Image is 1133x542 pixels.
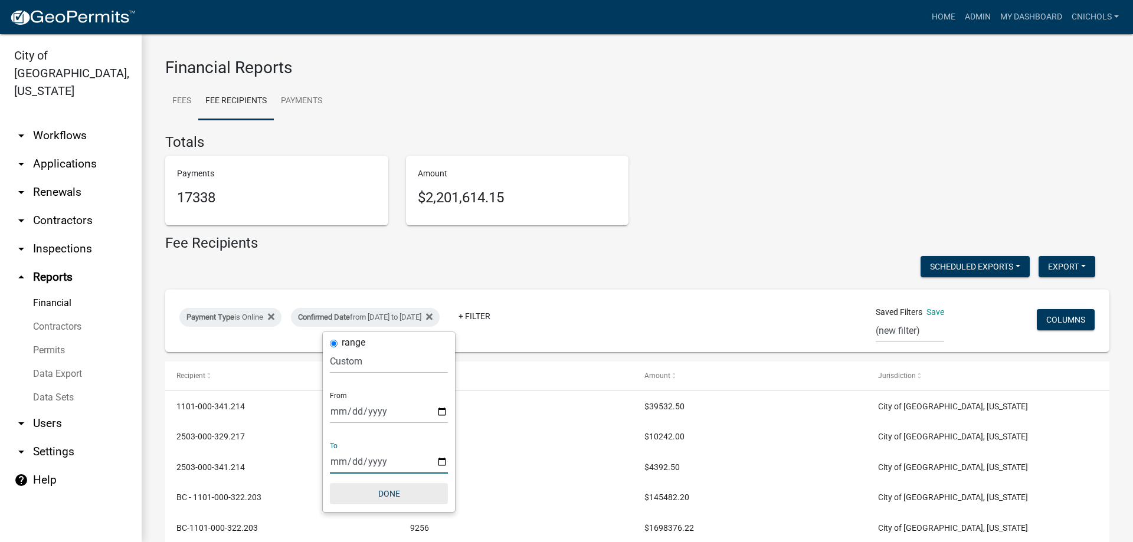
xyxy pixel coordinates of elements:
[418,167,617,180] p: Amount
[176,402,245,411] span: 1101-000-341.214
[14,416,28,431] i: arrow_drop_down
[410,523,429,533] span: 9256
[330,483,448,504] button: Done
[14,445,28,459] i: arrow_drop_down
[291,308,440,327] div: from [DATE] to [DATE]
[644,523,694,533] span: $1698376.22
[14,129,28,143] i: arrow_drop_down
[927,6,960,28] a: Home
[176,492,261,502] span: BC - 1101-000-322.203
[926,307,944,317] a: Save
[176,523,258,533] span: BC-1101-000-322.203
[878,523,1028,533] span: City of Jeffersonville, Indiana
[1039,256,1095,277] button: Export
[165,134,1109,151] h4: Totals
[14,213,28,228] i: arrow_drop_down
[14,185,28,199] i: arrow_drop_down
[1067,6,1124,28] a: cnichols
[644,492,689,502] span: $145482.20
[1037,309,1095,330] button: Columns
[176,432,245,441] span: 2503-000-329.217
[878,432,1028,441] span: City of Jeffersonville, Indiana
[633,362,867,390] datatable-header-cell: Amount
[878,372,916,380] span: Jurisdiction
[176,462,245,472] span: 2503-000-341.214
[198,83,274,120] a: Fee Recipients
[644,402,685,411] span: $39532.50
[878,492,1028,502] span: City of Jeffersonville, Indiana
[996,6,1067,28] a: My Dashboard
[14,270,28,284] i: arrow_drop_up
[449,306,500,327] a: + Filter
[176,372,205,380] span: Recipient
[186,313,234,321] span: Payment Type
[165,235,258,252] h4: Fee Recipients
[867,362,1101,390] datatable-header-cell: Jurisdiction
[298,313,350,321] span: Confirmed Date
[165,362,399,390] datatable-header-cell: Recipient
[165,58,1109,78] h3: Financial Reports
[342,338,365,347] label: range
[177,189,376,206] h5: 17338
[14,242,28,256] i: arrow_drop_down
[878,402,1028,411] span: City of Jeffersonville, Indiana
[274,83,329,120] a: Payments
[644,432,685,441] span: $10242.00
[14,473,28,487] i: help
[179,308,281,327] div: is Online
[14,157,28,171] i: arrow_drop_down
[644,462,680,472] span: $4392.50
[399,362,633,390] datatable-header-cell: Payments
[960,6,996,28] a: Admin
[418,189,617,206] h5: $2,201,614.15
[177,167,376,180] p: Payments
[921,256,1030,277] button: Scheduled Exports
[878,462,1028,472] span: City of Jeffersonville, Indiana
[165,83,198,120] a: Fees
[876,306,922,318] span: Saved Filters
[644,372,670,380] span: Amount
